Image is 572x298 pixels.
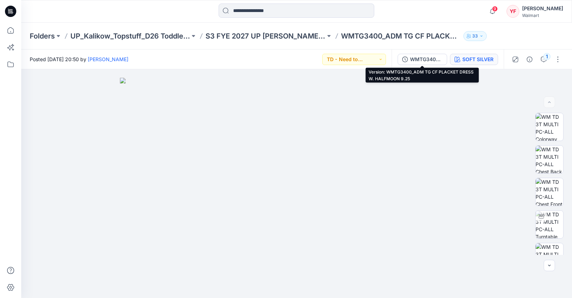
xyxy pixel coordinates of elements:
img: WM TD 3T MULTI PC-ALL Chest Front [536,178,563,206]
button: WMTG3400_ADM TG CF PLACKET DRESS W. HALFMOON 9.25 [398,54,447,65]
div: [PERSON_NAME] [522,4,563,13]
button: SOFT SILVER [450,54,498,65]
div: Walmart [522,13,563,18]
img: WM TD 3T MULTI PC-ALL Chest Back [536,146,563,173]
button: Details [524,54,535,65]
p: 33 [472,32,478,40]
a: S3 FYE 2027 UP [PERSON_NAME]/Topstuff D26 Toddler Girl [206,31,325,41]
button: 33 [463,31,487,41]
img: WM TD 3T MULTI PC-ALL Colorway wo Avatar [536,113,563,141]
a: UP_Kalikow_Topstuff_D26 Toddler Girls_Dresses & Sets [70,31,190,41]
img: WM TD 3T MULTI PC-ALL Front wo Avatar [536,243,563,271]
div: YF [507,5,519,18]
div: SOFT SILVER [462,55,493,63]
a: [PERSON_NAME] [88,56,128,62]
div: WMTG3400_ADM TG CF PLACKET DRESS W. HALFMOON 9.25 [410,55,443,63]
div: 1 [543,53,550,60]
p: WMTG3400_ADM TG CF PLACKET DRESS W. HALFMOON [341,31,461,41]
span: Posted [DATE] 20:50 by [30,55,128,63]
span: 9 [492,6,498,12]
a: Folders [30,31,55,41]
button: 1 [538,54,549,65]
img: WM TD 3T MULTI PC-ALL Turntable with Avatar [536,211,563,238]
